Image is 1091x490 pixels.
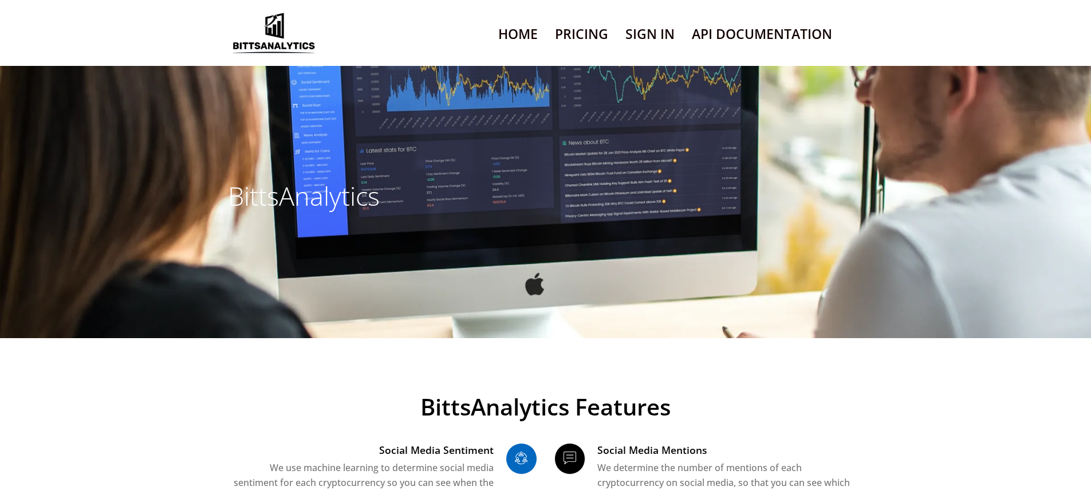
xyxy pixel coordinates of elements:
h3: Social Media Mentions [597,443,863,457]
h3: BittsAnalytics [228,181,537,211]
span: BittsAnalytics Features [228,395,864,418]
a: Pricing [555,19,608,49]
a: Sign In [625,19,675,49]
a: API Documentation [692,19,832,49]
a: Home [498,19,538,49]
h3: Social Media Sentiment [228,443,494,457]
